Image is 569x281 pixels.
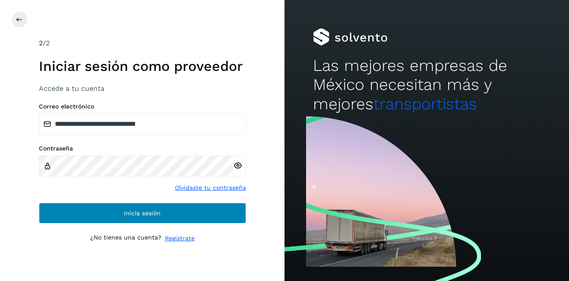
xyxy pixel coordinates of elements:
[39,58,246,74] h1: Iniciar sesión como proveedor
[39,38,246,48] div: /2
[39,103,246,110] label: Correo electrónico
[124,210,161,216] span: Inicia sesión
[39,203,246,224] button: Inicia sesión
[175,183,246,192] a: Olvidaste tu contraseña
[313,56,541,114] h2: Las mejores empresas de México necesitan más y mejores
[39,145,246,152] label: Contraseña
[90,234,161,243] p: ¿No tienes una cuenta?
[39,39,43,47] span: 2
[165,234,195,243] a: Regístrate
[373,95,477,113] span: transportistas
[39,84,246,93] h3: Accede a tu cuenta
